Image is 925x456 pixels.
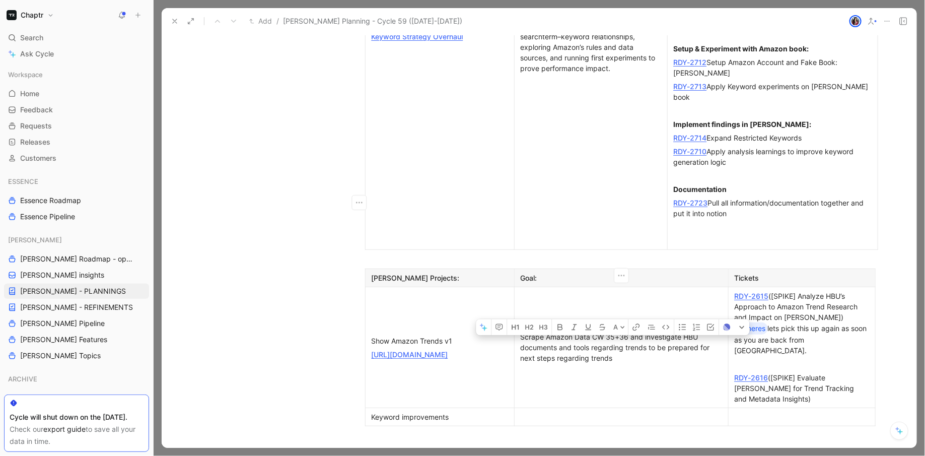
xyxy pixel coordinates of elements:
[521,273,722,283] div: Goal:
[10,411,144,423] div: Cycle will shut down on the [DATE].
[735,273,869,283] div: Tickets
[4,284,149,299] a: [PERSON_NAME] - PLANNINGS
[4,332,149,347] a: [PERSON_NAME] Features
[247,15,274,27] button: Add
[4,316,149,331] a: [PERSON_NAME] Pipeline
[20,351,101,361] span: [PERSON_NAME] Topics
[4,193,149,208] a: Essence Roadmap
[372,350,448,359] a: [URL][DOMAIN_NAME]
[674,120,812,128] strong: Implement findings in [PERSON_NAME]:
[674,133,872,143] div: Expand Restricted Keywords
[674,58,707,67] a: RDY-2712
[283,15,462,27] span: [PERSON_NAME] Planning - Cycle 59 ([DATE]-[DATE])
[20,254,136,264] span: [PERSON_NAME] Roadmap - open items
[20,212,75,222] span: Essence Pipeline
[737,322,766,335] div: @Theres
[20,318,105,329] span: [PERSON_NAME] Pipeline
[20,121,52,131] span: Requests
[4,300,149,315] a: [PERSON_NAME] - REFINEMENTS
[674,81,872,102] div: Apply Keyword experiments on [PERSON_NAME] book
[20,48,54,60] span: Ask Cycle
[674,185,727,193] strong: Documentation
[20,335,107,345] span: [PERSON_NAME] Features
[21,11,43,20] h1: Chaptr
[4,371,149,386] div: ARCHIVE
[8,176,38,186] span: ESSENCE
[4,390,149,406] div: NOA
[4,46,149,61] a: Ask Cycle
[43,425,86,433] a: export guide
[4,151,149,166] a: Customers
[4,174,149,189] div: ESSENCE
[674,147,707,156] a: RDY-2710
[4,251,149,267] a: [PERSON_NAME] Roadmap - open items
[4,348,149,363] a: [PERSON_NAME] Topics
[4,67,149,82] div: Workspace
[10,423,144,447] div: Check our to save all your data in time.
[735,291,869,356] div: ([SPIKE] Analyze HBU’s Approach to Amazon Trend Research and Impact on [PERSON_NAME]) lets pick t...
[20,286,126,296] span: [PERSON_NAME] - PLANNINGS
[20,270,104,280] span: [PERSON_NAME] insights
[4,86,149,101] a: Home
[674,134,707,142] a: RDY-2714
[4,118,149,134] a: Requests
[20,89,39,99] span: Home
[8,393,23,403] span: NOA
[20,302,133,312] span: [PERSON_NAME] - REFINEMENTS
[4,232,149,247] div: [PERSON_NAME]
[521,332,722,363] div: Scrape Amazon Data CW 35+36 and investigate HBU documents and tools regarding trends to be prepar...
[735,372,869,404] div: ([SPIKE] Evaluate [PERSON_NAME] for Trend Tracking and Metadata Insights)
[7,10,17,20] img: Chaptr
[8,235,62,245] span: [PERSON_NAME]
[4,8,56,22] button: ChaptrChaptr
[20,137,50,147] span: Releases
[20,105,53,115] span: Feedback
[674,199,708,207] a: RDY-2723
[674,198,872,219] div: Pull all information/documentation together and put it into notion
[20,153,56,163] span: Customers
[4,268,149,283] a: [PERSON_NAME] insights
[4,232,149,363] div: [PERSON_NAME][PERSON_NAME] Roadmap - open items[PERSON_NAME] insights[PERSON_NAME] - PLANNINGS[PE...
[674,82,707,91] a: RDY-2713
[4,135,149,150] a: Releases
[735,292,769,300] a: RDY-2615
[372,32,463,41] a: Keyword Strategy Overhaul
[674,146,872,167] div: Apply analysis learnings to improve keyword generation logic
[735,373,768,382] a: RDY-2616
[674,44,809,53] strong: Setup & Experiment with Amazon book:
[674,57,872,78] div: Setup Amazon Account and Fake Book: [PERSON_NAME]
[850,16,861,26] img: avatar
[8,374,37,384] span: ARCHIVE
[8,70,43,80] span: Workspace
[372,336,508,346] div: Show Amazon Trends v1
[4,209,149,224] a: Essence Pipeline
[20,196,81,206] span: Essence Roadmap
[4,390,149,409] div: NOA
[372,412,508,422] div: Keyword improvements
[4,371,149,389] div: ARCHIVE
[4,174,149,224] div: ESSENCEEssence RoadmapEssence Pipeline
[4,30,149,45] div: Search
[4,102,149,117] a: Feedback
[20,32,43,44] span: Search
[372,273,508,283] div: [PERSON_NAME] Projects:
[276,15,279,27] span: /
